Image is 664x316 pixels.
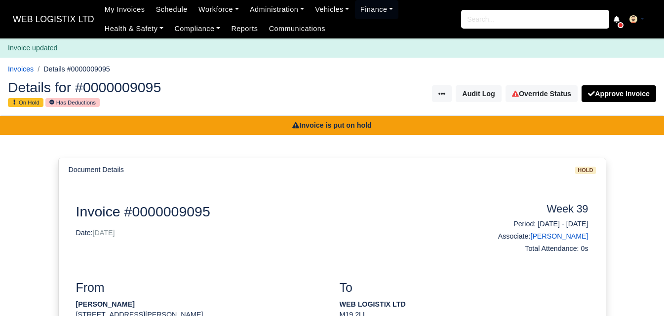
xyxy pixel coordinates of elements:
[461,10,609,29] input: Search...
[506,85,578,102] a: Override Status
[340,300,406,308] strong: WEB LOGISTIX LTD
[226,19,263,38] a: Reports
[8,98,43,107] small: On Hold
[45,98,100,107] small: Has Deductions
[99,19,169,38] a: Health & Safety
[76,281,325,295] h3: From
[471,245,588,253] h6: Total Attendance: 0s
[76,300,135,308] strong: [PERSON_NAME]
[76,228,457,238] p: Date:
[264,19,331,38] a: Communications
[8,65,34,73] a: Invoices
[530,232,588,240] a: [PERSON_NAME]
[34,64,110,75] li: Details #0000009095
[471,220,588,228] h6: Period: [DATE] - [DATE]
[8,10,99,29] a: WEB LOGISTIX LTD
[93,229,115,237] span: [DATE]
[471,232,588,241] h6: Associate:
[615,269,664,316] iframe: Chat Widget
[69,166,124,174] h6: Document Details
[456,85,501,102] button: Audit Log
[8,80,325,94] h2: Details for #0000009095
[76,203,457,220] h2: Invoice #0000009095
[582,85,656,102] button: Approve Invoice
[340,281,588,295] h3: To
[8,9,99,29] span: WEB LOGISTIX LTD
[471,203,588,216] h4: Week 39
[575,167,595,174] span: hold
[169,19,226,38] a: Compliance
